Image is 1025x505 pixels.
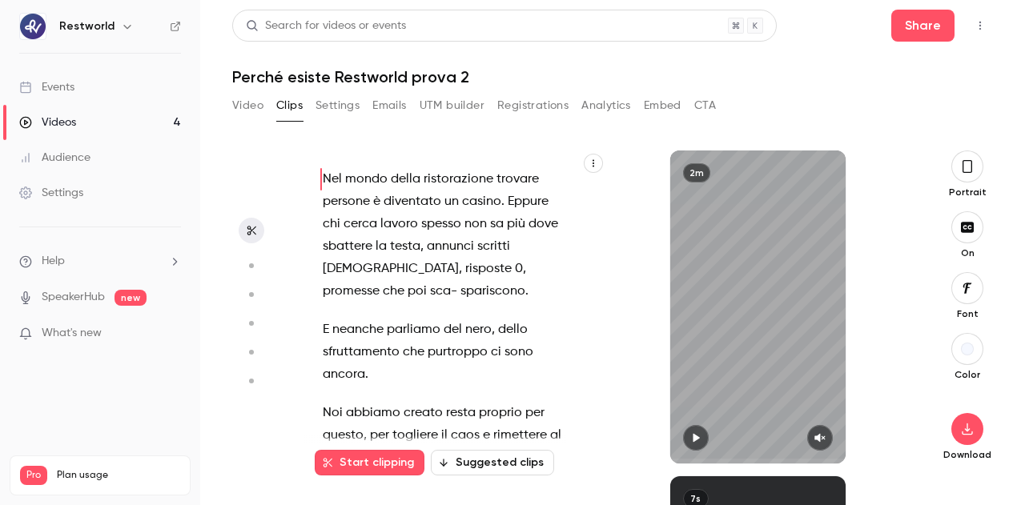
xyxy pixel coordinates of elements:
iframe: Noticeable Trigger [162,327,181,341]
button: CTA [694,93,716,118]
div: Videos [19,114,76,130]
button: Analytics [581,93,631,118]
button: Registrations [497,93,569,118]
span: del [444,319,462,341]
span: è [373,190,380,213]
span: sca- [430,280,457,303]
button: Video [232,93,263,118]
span: per [525,402,545,424]
span: non [464,213,487,235]
span: What's new [42,325,102,342]
span: Nel [323,168,342,190]
div: Search for videos or events [246,18,406,34]
span: resta [446,402,476,424]
span: un [444,190,459,213]
span: caos [451,424,480,447]
span: al [550,424,561,447]
span: , [420,235,424,258]
span: ancora [323,363,365,386]
span: dove [529,213,558,235]
span: che [403,341,424,363]
span: risposte [465,258,512,280]
span: nero [465,319,492,341]
span: new [115,290,147,306]
span: rimettere [493,424,547,447]
span: della [391,168,420,190]
p: On [942,246,993,259]
span: creato [404,402,443,424]
p: Download [942,448,993,461]
span: lavoro [380,213,418,235]
span: Eppure [508,190,549,213]
span: per [370,424,389,447]
span: [DEMOGRAPHIC_DATA] [323,258,459,280]
span: sfruttamento [323,341,400,363]
span: chi [323,213,340,235]
span: la [376,235,387,258]
span: testa [390,235,420,258]
span: . [525,280,529,303]
div: Audience [19,150,90,166]
span: il [441,424,448,447]
span: abbiamo [346,402,400,424]
span: cerca [344,213,377,235]
span: ristorazione [424,168,493,190]
span: dello [498,319,528,341]
button: Settings [316,93,360,118]
span: ci [491,341,501,363]
span: 0 [515,258,523,280]
span: proprio [479,402,522,424]
div: Settings [19,185,83,201]
a: SpeakerHub [42,289,105,306]
span: scritti [477,235,510,258]
button: Share [891,10,955,42]
span: . [365,363,368,386]
span: casino [462,190,501,213]
span: , [364,424,367,447]
span: spariscono [460,280,525,303]
span: e [483,424,490,447]
button: UTM builder [420,93,484,118]
li: help-dropdown-opener [19,253,181,270]
span: promesse [323,280,380,303]
span: persone [323,190,370,213]
span: trovare [496,168,539,190]
span: , [492,319,495,341]
span: , [459,258,462,280]
span: poi [408,280,427,303]
h1: Perché esiste Restworld prova 2 [232,67,993,86]
span: questo [323,424,364,447]
span: annunci [427,235,474,258]
span: Help [42,253,65,270]
span: togliere [392,424,438,447]
span: E [323,319,329,341]
p: Portrait [942,186,993,198]
span: diventato [384,190,441,213]
span: purtroppo [428,341,488,363]
span: sbattere [323,235,372,258]
p: Font [942,307,993,320]
span: che [383,280,404,303]
span: , [523,258,526,280]
p: Color [942,368,993,381]
button: Embed [644,93,681,118]
span: parliamo [387,319,440,341]
button: Start clipping [315,450,424,475]
span: Noi [323,402,343,424]
span: Pro [20,466,47,485]
span: sono [504,341,533,363]
div: 2m [683,163,710,182]
span: mondo [345,168,388,190]
span: Plan usage [57,469,180,482]
button: Emails [372,93,406,118]
button: Clips [276,93,303,118]
span: sa [490,213,504,235]
span: neanche [332,319,384,341]
span: spesso [421,213,461,235]
span: . [501,190,504,213]
button: Top Bar Actions [967,13,993,38]
h6: Restworld [59,18,115,34]
div: Events [19,79,74,95]
button: Suggested clips [431,450,554,475]
img: Restworld [20,14,46,39]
